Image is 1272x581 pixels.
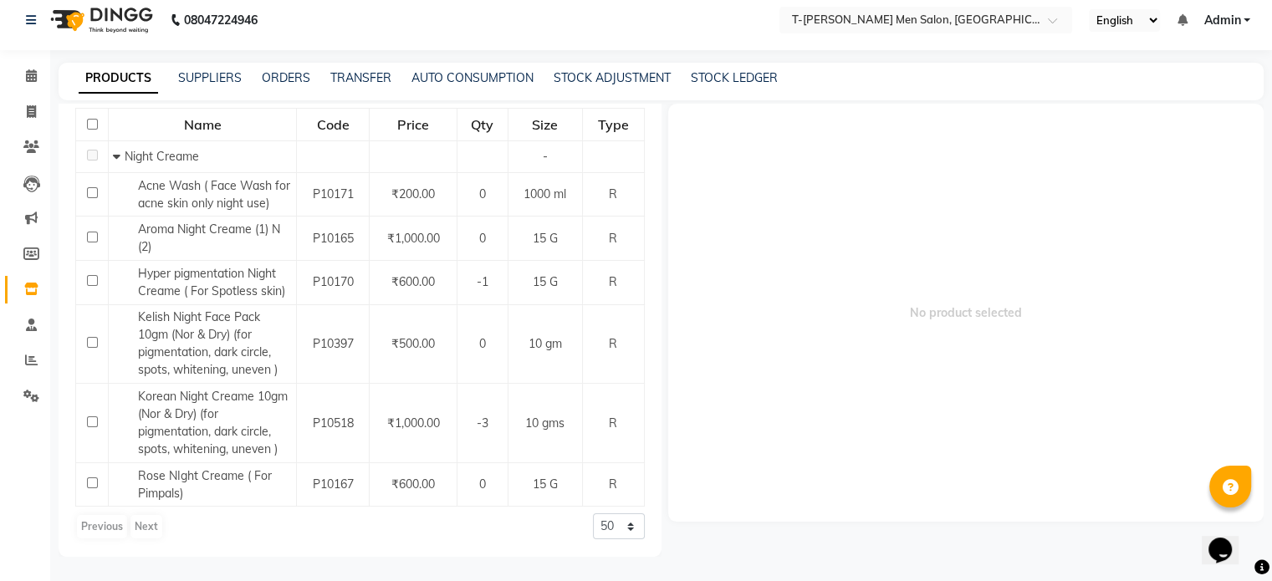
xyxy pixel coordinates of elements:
div: Code [298,110,368,140]
span: R [609,336,617,351]
a: SUPPLIERS [178,70,242,85]
span: 0 [479,477,486,492]
span: 0 [479,231,486,246]
span: Night Creame [125,149,199,164]
a: STOCK ADJUSTMENT [554,70,671,85]
div: Price [370,110,456,140]
span: ₹600.00 [391,274,435,289]
a: STOCK LEDGER [691,70,778,85]
span: 10 gm [529,336,562,351]
span: 15 G [533,274,558,289]
span: Kelish Night Face Pack 10gm (Nor & Dry) (for pigmentation, dark circle, spots, whitening, uneven ) [138,309,278,377]
span: Korean Night Creame 10gm (Nor & Dry) (for pigmentation, dark circle, spots, whitening, uneven ) [138,389,288,456]
span: P10170 [313,274,354,289]
div: Name [110,110,295,140]
span: -3 [477,415,488,431]
span: 0 [479,336,486,351]
span: Collapse Row [113,149,125,164]
span: R [609,477,617,492]
span: -1 [477,274,488,289]
span: - [543,149,548,164]
span: P10397 [313,336,354,351]
a: PRODUCTS [79,64,158,94]
span: 15 G [533,477,558,492]
div: Size [509,110,581,140]
a: ORDERS [262,70,310,85]
span: ₹1,000.00 [387,415,440,431]
span: Hyper pigmentation Night Creame ( For Spotless skin) [138,266,285,298]
span: ₹600.00 [391,477,435,492]
span: ₹500.00 [391,336,435,351]
span: No product selected [668,104,1264,522]
span: 1000 ml [524,186,566,201]
a: AUTO CONSUMPTION [411,70,534,85]
span: P10167 [313,477,354,492]
span: ₹200.00 [391,186,435,201]
div: Qty [458,110,506,140]
iframe: chat widget [1202,514,1255,564]
span: Aroma Night Creame (1) N (2) [138,222,280,254]
span: R [609,186,617,201]
span: P10165 [313,231,354,246]
span: R [609,415,617,431]
span: 15 G [533,231,558,246]
span: P10518 [313,415,354,431]
span: P10171 [313,186,354,201]
span: Rose NIght Creame ( For Pimpals) [138,468,272,501]
span: ₹1,000.00 [387,231,440,246]
span: 0 [479,186,486,201]
span: Acne Wash ( Face Wash for acne skin only night use) [138,178,290,211]
span: R [609,231,617,246]
span: 10 gms [525,415,564,431]
div: Type [584,110,643,140]
a: TRANSFER [330,70,391,85]
span: R [609,274,617,289]
span: Admin [1203,12,1240,29]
